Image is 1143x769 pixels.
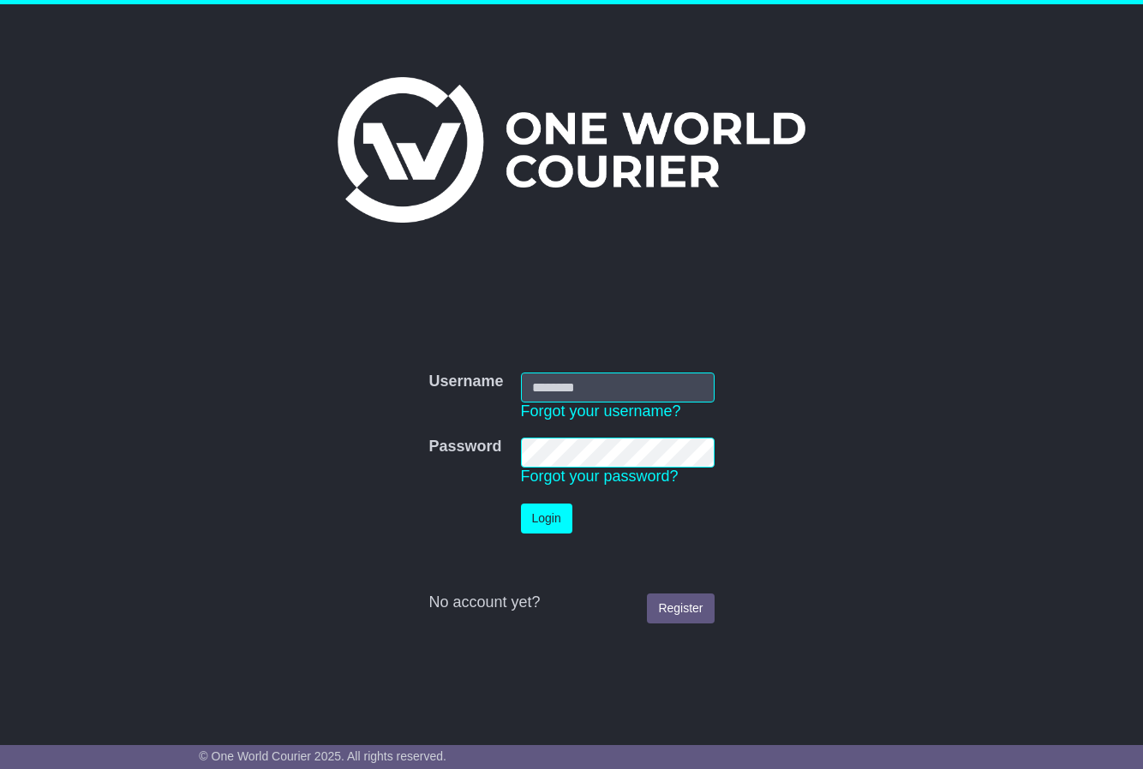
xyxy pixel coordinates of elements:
a: Forgot your username? [521,402,681,420]
div: No account yet? [428,593,714,612]
label: Password [428,438,501,456]
label: Username [428,373,503,391]
button: Login [521,504,572,534]
a: Register [647,593,714,623]
span: © One World Courier 2025. All rights reserved. [199,749,446,763]
img: One World [338,77,805,223]
a: Forgot your password? [521,468,679,485]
